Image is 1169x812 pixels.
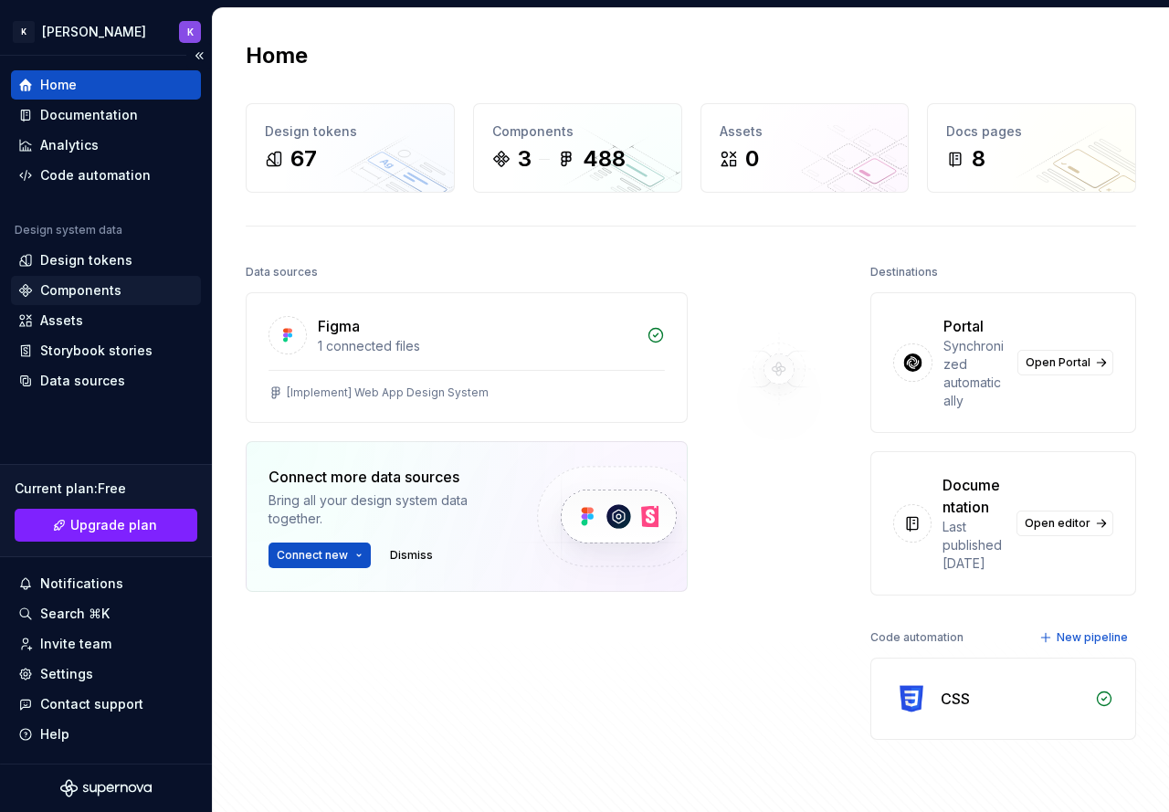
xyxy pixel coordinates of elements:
span: New pipeline [1057,630,1128,645]
button: Connect new [269,543,371,568]
div: Synchronized automatically [943,337,1006,410]
div: 0 [745,144,759,174]
div: Connect more data sources [269,466,506,488]
a: Docs pages8 [927,103,1136,193]
div: K [13,21,35,43]
div: Data sources [246,259,318,285]
div: CSS [941,688,970,710]
div: Storybook stories [40,342,153,360]
span: Upgrade plan [70,516,157,534]
span: Connect new [277,548,348,563]
a: Design tokens [11,246,201,275]
button: Notifications [11,569,201,598]
button: Contact support [11,690,201,719]
button: Collapse sidebar [186,43,212,69]
a: Invite team [11,629,201,659]
button: Help [11,720,201,749]
a: Assets [11,306,201,335]
a: Components3488 [473,103,682,193]
button: Search ⌘K [11,599,201,628]
div: Assets [720,122,890,141]
a: Storybook stories [11,336,201,365]
div: [PERSON_NAME] [42,23,146,41]
div: Settings [40,665,93,683]
div: 8 [972,144,985,174]
a: Data sources [11,366,201,395]
div: K [187,25,194,39]
div: Code automation [870,625,964,650]
div: Design system data [15,223,122,237]
div: Portal [943,315,984,337]
div: Documentation [40,106,138,124]
div: Data sources [40,372,125,390]
div: Docs pages [946,122,1117,141]
div: Home [40,76,77,94]
a: Open editor [1016,511,1113,536]
div: Help [40,725,69,743]
div: Components [492,122,663,141]
div: Documentation [943,474,1006,518]
div: Current plan : Free [15,480,197,498]
a: Documentation [11,100,201,130]
div: Last published [DATE] [943,518,1006,573]
button: New pipeline [1034,625,1136,650]
div: [Implement] Web App Design System [287,385,489,400]
a: Components [11,276,201,305]
div: Assets [40,311,83,330]
a: Open Portal [1017,350,1113,375]
a: Figma1 connected files[Implement] Web App Design System [246,292,688,423]
div: Code automation [40,166,151,185]
div: Design tokens [265,122,436,141]
a: Design tokens67 [246,103,455,193]
button: K[PERSON_NAME]K [4,12,208,51]
div: 1 connected files [318,337,636,355]
div: Figma [318,315,360,337]
span: Open editor [1025,516,1090,531]
a: Analytics [11,131,201,160]
a: Settings [11,659,201,689]
div: Bring all your design system data together. [269,491,506,528]
div: 67 [290,144,317,174]
div: Search ⌘K [40,605,110,623]
span: Open Portal [1026,355,1090,370]
div: Design tokens [40,251,132,269]
h2: Home [246,41,308,70]
a: Assets0 [700,103,910,193]
div: Notifications [40,575,123,593]
svg: Supernova Logo [60,779,152,797]
div: Invite team [40,635,111,653]
div: Destinations [870,259,938,285]
button: Dismiss [382,543,441,568]
div: Contact support [40,695,143,713]
div: 3 [518,144,532,174]
a: Home [11,70,201,100]
span: Dismiss [390,548,433,563]
a: Code automation [11,161,201,190]
a: Upgrade plan [15,509,197,542]
div: 488 [583,144,626,174]
div: Components [40,281,121,300]
div: Analytics [40,136,99,154]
